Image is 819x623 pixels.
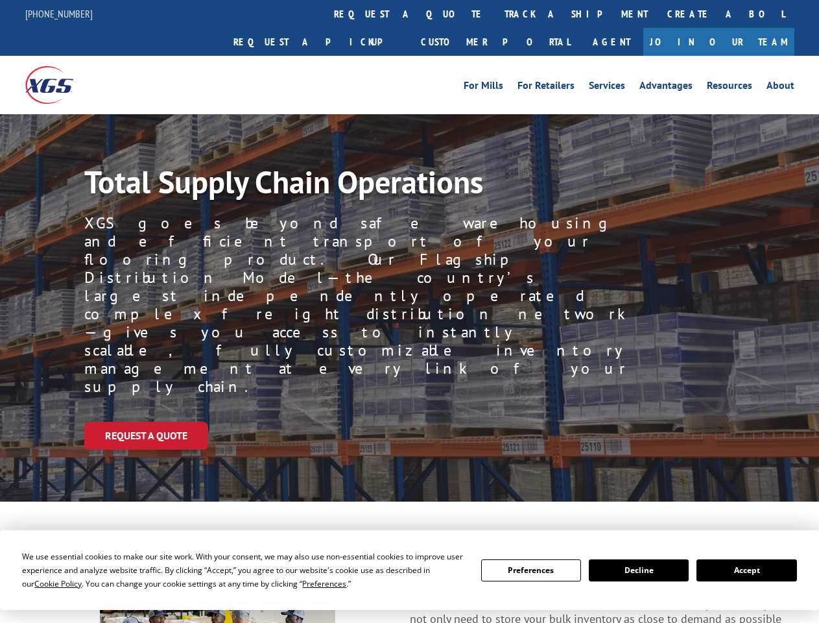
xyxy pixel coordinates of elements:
button: Preferences [481,559,581,581]
a: For Mills [464,80,503,95]
a: About [766,80,794,95]
a: Join Our Team [643,28,794,56]
a: Request a pickup [224,28,411,56]
h1: Total Supply Chain Operations [84,166,610,204]
a: Resources [707,80,752,95]
span: Cookie Policy [34,578,82,589]
p: XGS goes beyond safe warehousing and efficient transport of your flooring product. Our Flagship D... [84,214,628,396]
button: Decline [589,559,689,581]
a: Customer Portal [411,28,580,56]
a: Agent [580,28,643,56]
div: We use essential cookies to make our site work. With your consent, we may also use non-essential ... [22,550,465,591]
button: Accept [696,559,796,581]
a: Advantages [639,80,693,95]
a: [PHONE_NUMBER] [25,7,93,20]
a: For Retailers [517,80,575,95]
a: Request a Quote [84,422,208,450]
a: Services [589,80,625,95]
span: Preferences [302,578,346,589]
